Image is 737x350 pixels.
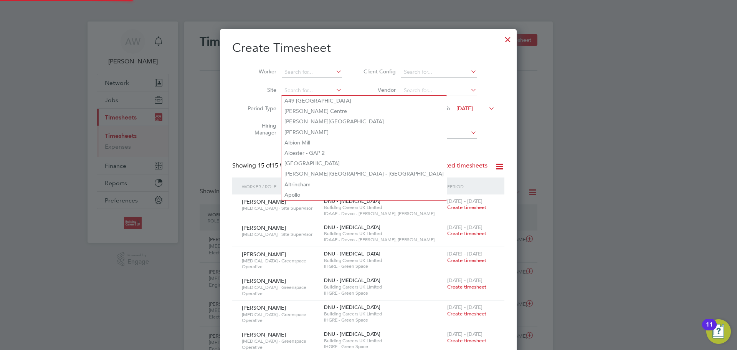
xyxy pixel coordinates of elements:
[242,258,318,270] span: [MEDICAL_DATA] - Greenspace Operative
[282,85,342,96] input: Search for...
[281,190,447,200] li: Apollo
[281,148,447,158] li: Alcester - GAP 2
[232,162,304,170] div: Showing
[281,169,447,179] li: [PERSON_NAME][GEOGRAPHIC_DATA] - [GEOGRAPHIC_DATA]
[242,205,318,211] span: [MEDICAL_DATA] - Site Supervisor
[242,338,318,350] span: [MEDICAL_DATA] - Greenspace Operative
[324,343,443,350] span: IHGRE - Green Space
[324,290,443,296] span: IHGRE - Green Space
[281,179,447,190] li: Altrincham
[410,162,487,169] label: Hide created timesheets
[324,277,380,284] span: DNU - [MEDICAL_DATA]
[282,67,342,78] input: Search for...
[706,319,731,344] button: Open Resource Center, 11 new notifications
[447,331,483,337] span: [DATE] - [DATE]
[242,312,318,323] span: [MEDICAL_DATA] - Greenspace Operative
[447,250,483,257] span: [DATE] - [DATE]
[258,162,302,169] span: 15 Workers
[324,338,443,344] span: Building Careers UK Limited
[242,277,286,284] span: [PERSON_NAME]
[401,85,477,96] input: Search for...
[324,224,380,231] span: DNU - [MEDICAL_DATA]
[447,224,483,231] span: [DATE] - [DATE]
[242,122,276,136] label: Hiring Manager
[242,86,276,93] label: Site
[324,231,443,237] span: Building Careers UK Limited
[281,116,447,127] li: [PERSON_NAME][GEOGRAPHIC_DATA]
[242,331,286,338] span: [PERSON_NAME]
[445,177,497,195] div: Period
[324,250,380,257] span: DNU - [MEDICAL_DATA]
[281,158,447,169] li: [GEOGRAPHIC_DATA]
[324,331,380,337] span: DNU - [MEDICAL_DATA]
[281,138,447,148] li: Albion Mill
[447,204,486,211] span: Create timesheet
[447,257,486,264] span: Create timesheet
[447,277,483,284] span: [DATE] - [DATE]
[242,284,318,296] span: [MEDICAL_DATA] - Greenspace Operative
[240,177,322,195] div: Worker / Role
[242,224,286,231] span: [PERSON_NAME]
[324,237,443,243] span: IDAAE - Devco - [PERSON_NAME], [PERSON_NAME]
[447,337,486,344] span: Create timesheet
[324,204,443,211] span: Building Careers UK Limited
[281,127,447,138] li: [PERSON_NAME]
[258,162,271,169] span: 15 of
[706,325,713,335] div: 11
[324,263,443,269] span: IHGRE - Green Space
[232,40,504,56] h2: Create Timesheet
[456,105,473,112] span: [DATE]
[442,103,452,113] span: To
[242,231,318,237] span: [MEDICAL_DATA] - Site Supervisor
[242,198,286,205] span: [PERSON_NAME]
[361,86,396,93] label: Vendor
[324,257,443,264] span: Building Careers UK Limited
[324,198,380,204] span: DNU - [MEDICAL_DATA]
[324,304,380,310] span: DNU - [MEDICAL_DATA]
[447,310,486,317] span: Create timesheet
[324,317,443,323] span: IHGRE - Green Space
[242,304,286,311] span: [PERSON_NAME]
[242,105,276,112] label: Period Type
[281,106,447,116] li: [PERSON_NAME] Centre
[281,96,447,106] li: A49 [GEOGRAPHIC_DATA]
[324,211,443,217] span: IDAAE - Devco - [PERSON_NAME], [PERSON_NAME]
[361,68,396,75] label: Client Config
[242,68,276,75] label: Worker
[401,67,477,78] input: Search for...
[324,284,443,290] span: Building Careers UK Limited
[242,251,286,258] span: [PERSON_NAME]
[447,198,483,204] span: [DATE] - [DATE]
[447,284,486,290] span: Create timesheet
[447,304,483,310] span: [DATE] - [DATE]
[447,230,486,237] span: Create timesheet
[324,311,443,317] span: Building Careers UK Limited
